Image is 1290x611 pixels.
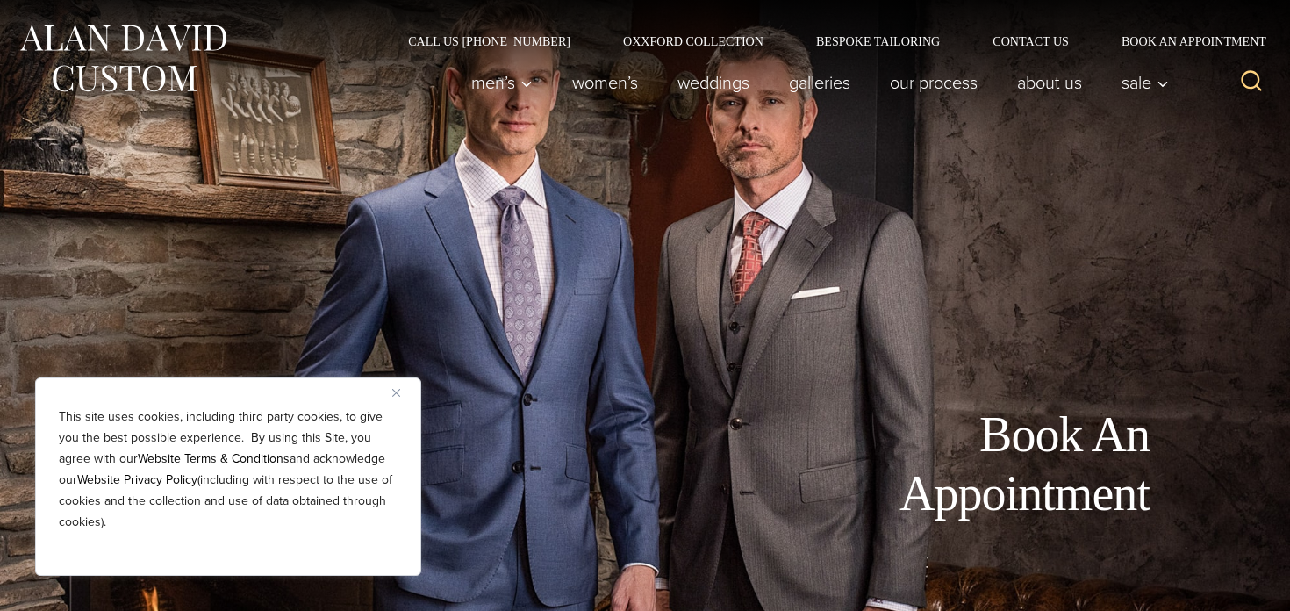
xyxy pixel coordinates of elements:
a: Oxxford Collection [597,35,790,47]
a: Website Terms & Conditions [138,449,290,468]
a: Contact Us [966,35,1095,47]
p: This site uses cookies, including third party cookies, to give you the best possible experience. ... [59,406,398,533]
span: Sale [1122,74,1169,91]
a: weddings [658,65,770,100]
button: Close [392,382,413,403]
a: Website Privacy Policy [77,471,197,489]
a: Galleries [770,65,871,100]
a: Our Process [871,65,998,100]
img: Close [392,389,400,397]
a: Book an Appointment [1095,35,1272,47]
h1: Book An Appointment [755,406,1150,523]
a: Women’s [553,65,658,100]
a: Bespoke Tailoring [790,35,966,47]
span: Men’s [471,74,533,91]
a: Call Us [PHONE_NUMBER] [382,35,597,47]
nav: Secondary Navigation [382,35,1272,47]
nav: Primary Navigation [452,65,1179,100]
button: View Search Form [1230,61,1272,104]
a: About Us [998,65,1102,100]
img: Alan David Custom [18,19,228,97]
